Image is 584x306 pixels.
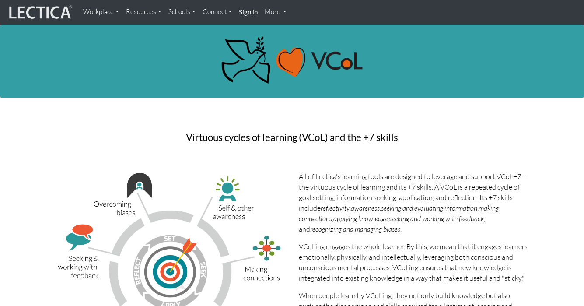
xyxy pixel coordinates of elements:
i: reflectivity [321,204,350,212]
img: lecticalive [7,4,73,21]
a: Sign in [235,4,261,21]
a: Resources [122,4,165,21]
a: Workplace [80,4,122,21]
i: seeking and evaluating information [381,204,477,212]
a: Connect [199,4,235,21]
i: applying knowledge [333,214,388,223]
p: VCoLing engages the whole learner. By this, we mean that it engages learners emotionally, physica... [299,241,528,283]
strong: Sign in [239,8,258,16]
a: More [261,4,290,21]
a: Schools [165,4,199,21]
i: making connections [299,204,499,223]
i: seeking and working with feedback [389,214,484,223]
h3: Virtuous cycles of learning (VCoL) and the +7 skills [177,132,407,143]
i: awareness [351,204,380,212]
i: recognizing and managing biases [310,225,400,233]
p: All of Lectica's learning tools are designed to leverage and support VCoL+7—the virtuous cycle of... [299,171,528,234]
